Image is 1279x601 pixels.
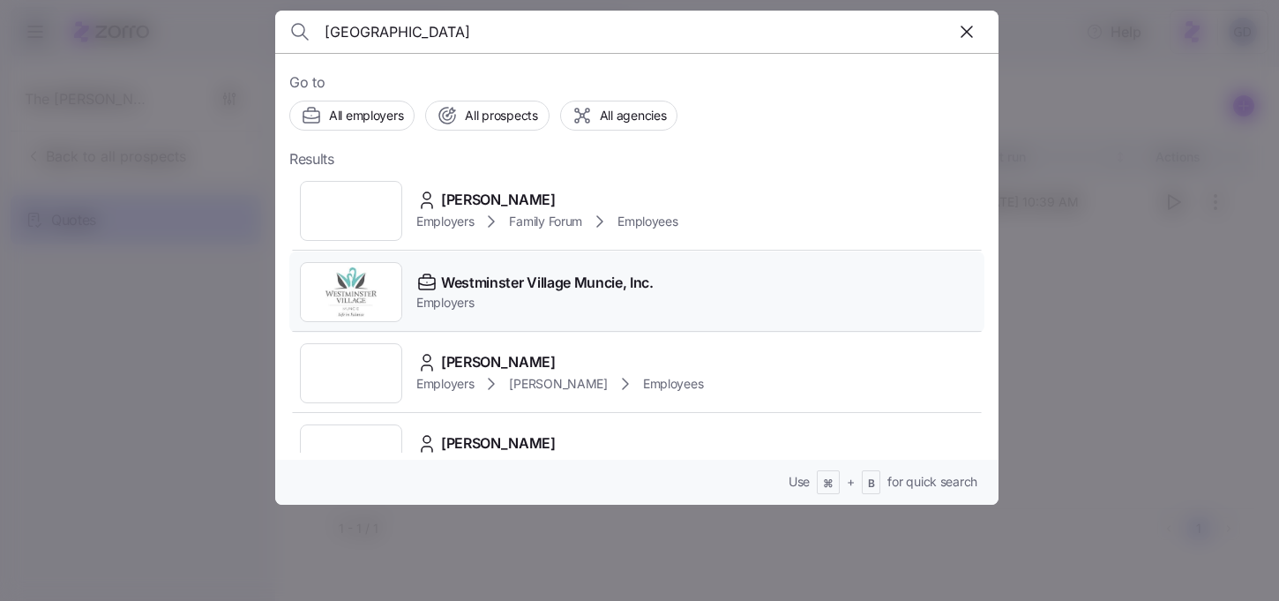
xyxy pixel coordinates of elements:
span: for quick search [887,473,977,491]
button: All prospects [425,101,549,131]
span: Go to [289,71,984,94]
span: [PERSON_NAME] [441,351,556,373]
span: [PERSON_NAME] [509,375,607,393]
span: [PERSON_NAME] [441,189,556,211]
span: ⌘ [823,477,834,492]
span: + [847,473,855,491]
span: All prospects [465,107,537,124]
button: All employers [289,101,415,131]
span: Employers [416,213,474,230]
span: B [868,477,875,492]
span: Employees [643,375,703,393]
span: All employers [329,107,403,124]
span: Results [289,148,334,170]
span: Westminster Village Muncie, Inc. [441,272,654,294]
span: Employees [617,213,677,230]
button: All agencies [560,101,678,131]
span: Employers [416,375,474,393]
span: Use [789,473,810,491]
span: [PERSON_NAME] [441,432,556,455]
span: Employers [416,294,654,312]
span: Family Forum [509,213,582,230]
img: Employer logo [301,267,401,317]
span: All agencies [600,107,667,124]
